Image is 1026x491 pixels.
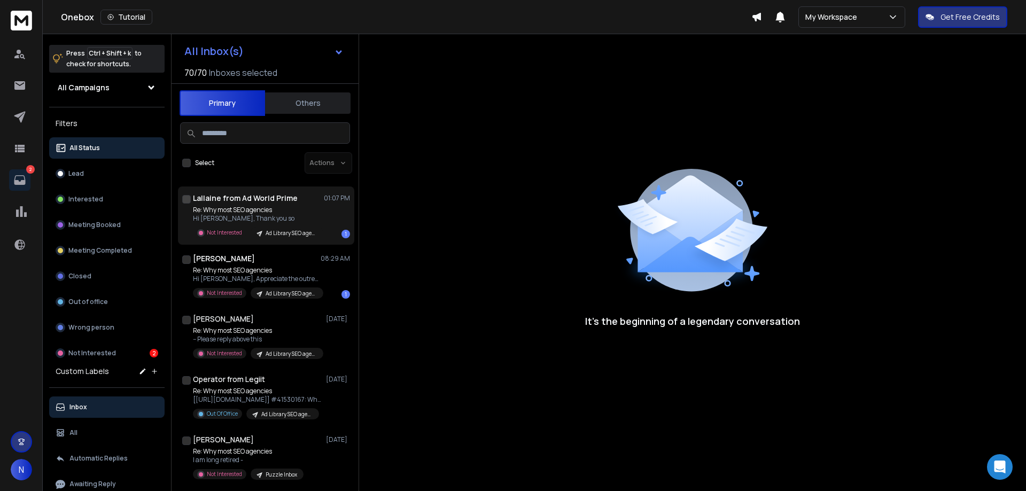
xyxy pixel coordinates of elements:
[193,374,265,385] h1: Operator from Legiit
[68,246,132,255] p: Meeting Completed
[193,193,298,204] h1: Lallaine from Ad World Prime
[49,342,165,364] button: Not Interested2
[266,471,297,479] p: Puzzle Inbox
[150,349,158,357] div: 2
[69,480,116,488] p: Awaiting Reply
[918,6,1007,28] button: Get Free Credits
[193,253,255,264] h1: [PERSON_NAME]
[69,403,87,411] p: Inbox
[193,314,254,324] h1: [PERSON_NAME]
[68,221,121,229] p: Meeting Booked
[56,366,109,377] h3: Custom Labels
[326,375,350,384] p: [DATE]
[193,266,321,275] p: Re: Why most SEO agencies
[49,163,165,184] button: Lead
[68,272,91,280] p: Closed
[69,144,100,152] p: All Status
[49,189,165,210] button: Interested
[49,266,165,287] button: Closed
[193,447,304,456] p: Re: Why most SEO agencies
[193,456,304,464] p: I am long retired -
[207,470,242,478] p: Not Interested
[193,387,321,395] p: Re: Why most SEO agencies
[9,169,30,191] a: 2
[261,410,313,418] p: Ad Library SEO agencies
[49,448,165,469] button: Automatic Replies
[193,395,321,404] p: [[URL][DOMAIN_NAME]] #41530167: Why most SEO agencies
[49,137,165,159] button: All Status
[266,229,317,237] p: Ad Library SEO agencies
[180,90,265,116] button: Primary
[58,82,110,93] h1: All Campaigns
[26,165,35,174] p: 2
[49,214,165,236] button: Meeting Booked
[265,91,351,115] button: Others
[69,454,128,463] p: Automatic Replies
[11,459,32,480] button: N
[68,169,84,178] p: Lead
[49,396,165,418] button: Inbox
[805,12,861,22] p: My Workspace
[61,10,751,25] div: Onebox
[195,159,214,167] label: Select
[49,422,165,443] button: All
[207,289,242,297] p: Not Interested
[49,291,165,313] button: Out of office
[324,194,350,202] p: 01:07 PM
[207,229,242,237] p: Not Interested
[585,314,800,329] p: It’s the beginning of a legendary conversation
[193,335,321,344] p: -- Please reply above this
[49,77,165,98] button: All Campaigns
[68,195,103,204] p: Interested
[100,10,152,25] button: Tutorial
[49,116,165,131] h3: Filters
[193,206,321,214] p: Re: Why most SEO agencies
[87,47,133,59] span: Ctrl + Shift + k
[68,349,116,357] p: Not Interested
[209,66,277,79] h3: Inboxes selected
[266,290,317,298] p: Ad Library SEO agencies
[987,454,1013,480] div: Open Intercom Messenger
[341,230,350,238] div: 1
[184,46,244,57] h1: All Inbox(s)
[176,41,352,62] button: All Inbox(s)
[207,349,242,357] p: Not Interested
[69,428,77,437] p: All
[193,275,321,283] p: Hi [PERSON_NAME], Appreciate the outreach
[321,254,350,263] p: 08:29 AM
[207,410,238,418] p: Out Of Office
[326,435,350,444] p: [DATE]
[266,350,317,358] p: Ad Library SEO agencies
[193,434,254,445] h1: [PERSON_NAME]
[49,240,165,261] button: Meeting Completed
[49,317,165,338] button: Wrong person
[66,48,142,69] p: Press to check for shortcuts.
[941,12,1000,22] p: Get Free Credits
[68,323,114,332] p: Wrong person
[326,315,350,323] p: [DATE]
[193,326,321,335] p: Re: Why most SEO agencies
[193,214,321,223] p: Hi [PERSON_NAME], Thank you so
[341,290,350,299] div: 1
[68,298,108,306] p: Out of office
[184,66,207,79] span: 70 / 70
